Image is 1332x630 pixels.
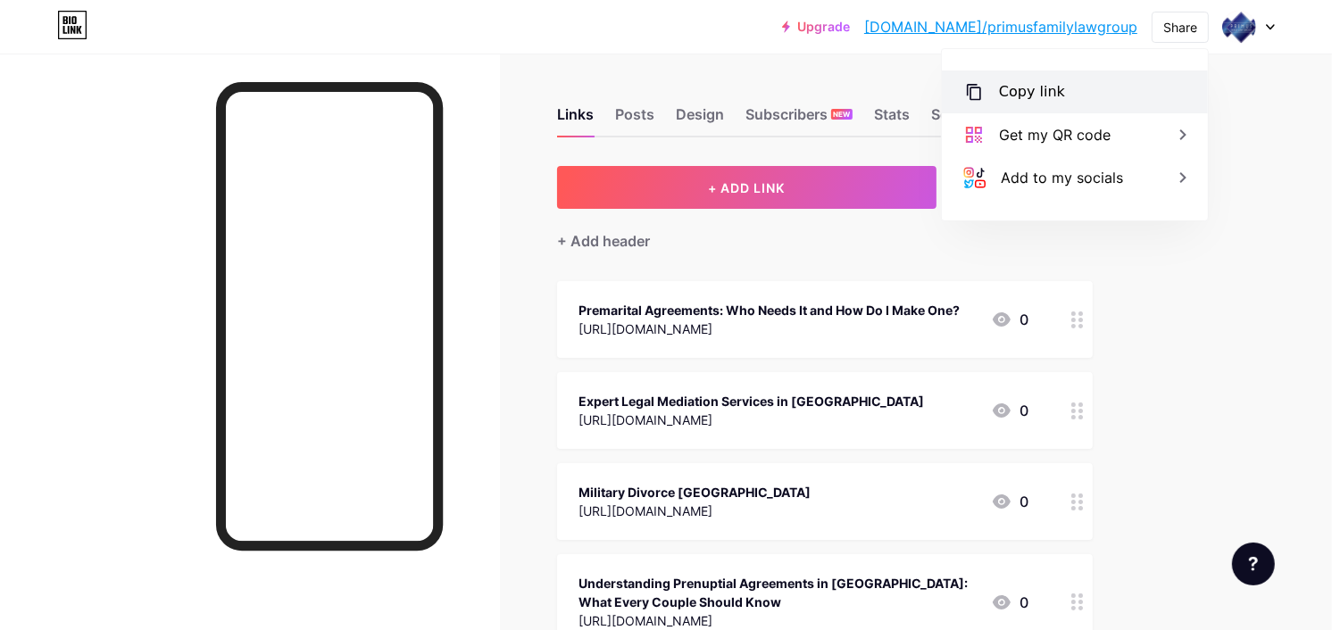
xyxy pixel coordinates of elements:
div: Links [557,104,594,136]
div: Domain: [DOMAIN_NAME] [46,46,196,61]
img: tab_keywords_by_traffic_grey.svg [178,104,192,118]
div: Posts [615,104,654,136]
div: 0 [991,309,1028,330]
div: [URL][DOMAIN_NAME] [579,319,960,338]
div: Understanding Prenuptial Agreements in [GEOGRAPHIC_DATA]: What Every Couple Should Know [579,574,977,611]
span: + ADD LINK [708,180,785,195]
img: tab_domain_overview_orange.svg [48,104,62,118]
div: Get my QR code [999,124,1111,145]
div: Copy link [999,81,1065,103]
div: Design [676,104,724,136]
div: 0 [991,491,1028,512]
div: [URL][DOMAIN_NAME] [579,502,811,520]
div: + Add header [557,230,650,252]
div: Add to my socials [1001,167,1123,188]
a: Upgrade [782,20,850,34]
div: Settings [931,104,988,136]
div: Subscribers [745,104,853,136]
span: NEW [834,109,851,120]
div: Domain Overview [68,105,160,117]
img: primusfamilylawgroup [1222,10,1256,44]
div: Share [1163,18,1197,37]
img: website_grey.svg [29,46,43,61]
div: Stats [874,104,910,136]
div: Expert Legal Mediation Services in [GEOGRAPHIC_DATA] [579,392,924,410]
div: Military Divorce [GEOGRAPHIC_DATA] [579,483,811,502]
div: Keywords by Traffic [197,105,301,117]
div: Premarital Agreements: Who Needs It and How Do I Make One? [579,301,960,319]
div: [URL][DOMAIN_NAME] [579,410,924,429]
button: + ADD LINK [557,166,937,209]
div: 0 [991,592,1028,613]
a: [DOMAIN_NAME]/primusfamilylawgroup [864,16,1137,37]
div: v 4.0.24 [50,29,87,43]
div: [URL][DOMAIN_NAME] [579,611,977,630]
div: 0 [991,400,1028,421]
img: logo_orange.svg [29,29,43,43]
